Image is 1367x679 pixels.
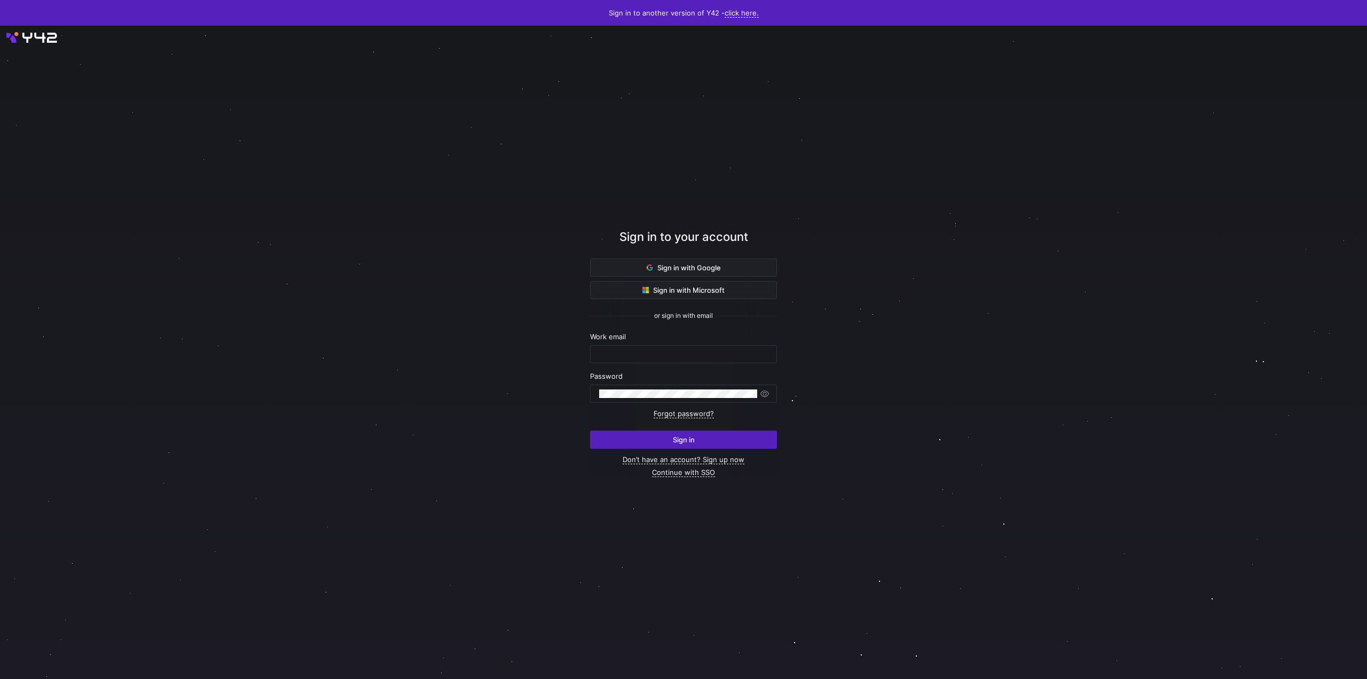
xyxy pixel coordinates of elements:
[725,9,759,18] a: click here.
[673,435,695,444] span: Sign in
[642,286,725,294] span: Sign in with Microsoft
[590,281,777,299] button: Sign in with Microsoft
[590,431,777,449] button: Sign in
[654,409,714,418] a: Forgot password?
[647,263,721,272] span: Sign in with Google
[590,228,777,259] div: Sign in to your account
[654,312,713,319] span: or sign in with email
[590,372,623,380] span: Password
[590,332,626,341] span: Work email
[590,259,777,277] button: Sign in with Google
[652,468,715,477] a: Continue with SSO
[623,455,744,464] a: Don’t have an account? Sign up now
